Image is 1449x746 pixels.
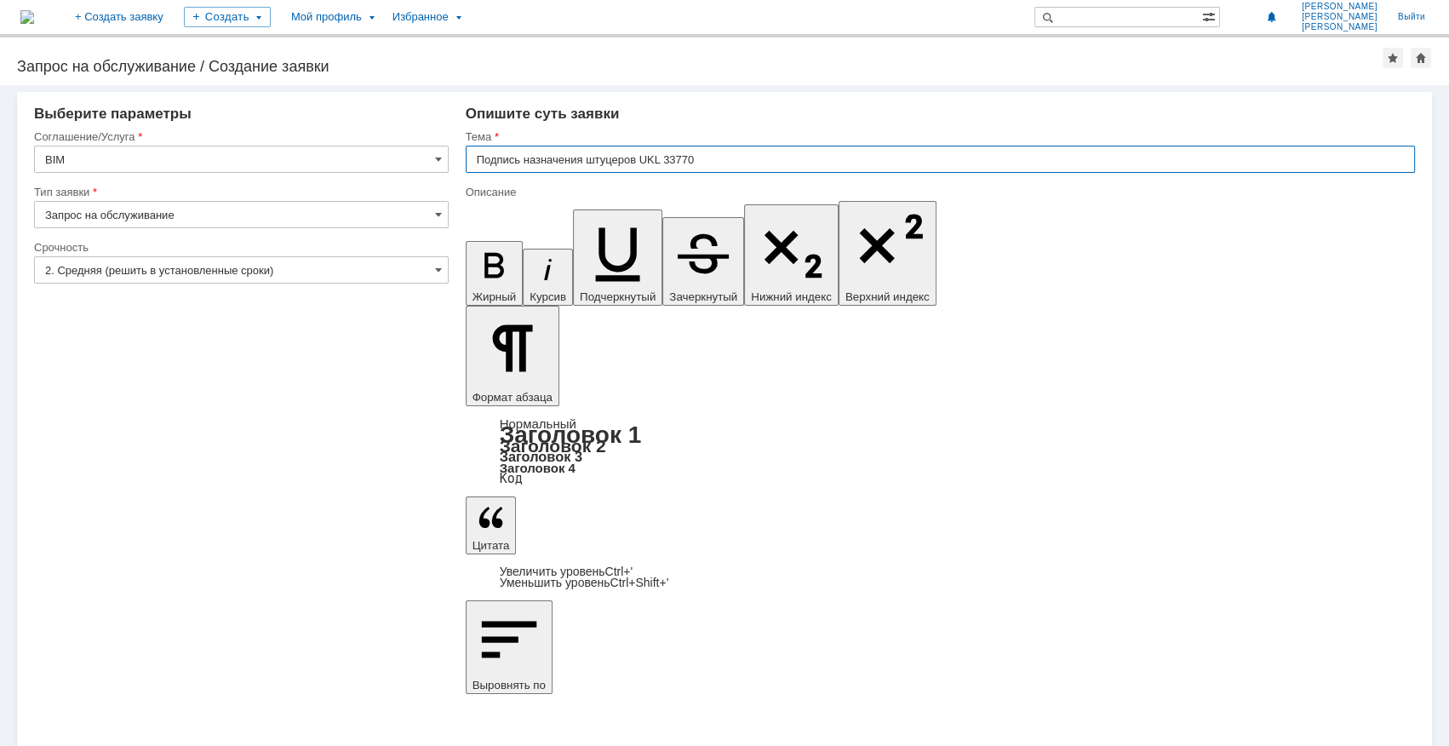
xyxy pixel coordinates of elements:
[500,416,576,431] a: Нормальный
[184,7,271,27] div: Создать
[751,290,832,303] span: Нижний индекс
[466,186,1412,198] div: Описание
[466,106,620,122] span: Опишите суть заявки
[662,217,744,306] button: Зачеркнутый
[839,201,936,306] button: Верхний индекс
[523,249,573,306] button: Курсив
[500,565,633,578] a: Increase
[466,566,1415,588] div: Цитата
[472,391,553,404] span: Формат абзаца
[466,418,1415,485] div: Формат абзаца
[34,242,445,253] div: Срочность
[1302,22,1377,32] span: [PERSON_NAME]
[669,290,737,303] span: Зачеркнутый
[1383,48,1403,68] div: Добавить в избранное
[610,576,668,589] span: Ctrl+Shift+'
[1411,48,1431,68] div: Сделать домашней страницей
[1302,12,1377,22] span: [PERSON_NAME]
[472,539,510,552] span: Цитата
[34,106,192,122] span: Выберите параметры
[20,10,34,24] a: Перейти на домашнюю страницу
[466,306,559,406] button: Формат абзаца
[500,576,669,589] a: Decrease
[472,290,517,303] span: Жирный
[1302,2,1377,12] span: [PERSON_NAME]
[744,204,839,306] button: Нижний индекс
[466,496,517,554] button: Цитата
[605,565,633,578] span: Ctrl+'
[1202,8,1219,24] span: Расширенный поиск
[530,290,566,303] span: Курсив
[466,131,1412,142] div: Тема
[20,10,34,24] img: logo
[573,209,662,306] button: Подчеркнутый
[500,422,642,448] a: Заголовок 1
[34,186,445,198] div: Тип заявки
[500,436,606,456] a: Заголовок 2
[472,679,546,691] span: Выровнять по
[845,290,930,303] span: Верхний индекс
[17,58,1383,75] div: Запрос на обслуживание / Создание заявки
[500,449,582,464] a: Заголовок 3
[466,241,524,306] button: Жирный
[466,600,553,694] button: Выровнять по
[580,290,656,303] span: Подчеркнутый
[34,131,445,142] div: Соглашение/Услуга
[500,471,523,486] a: Код
[500,461,576,475] a: Заголовок 4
